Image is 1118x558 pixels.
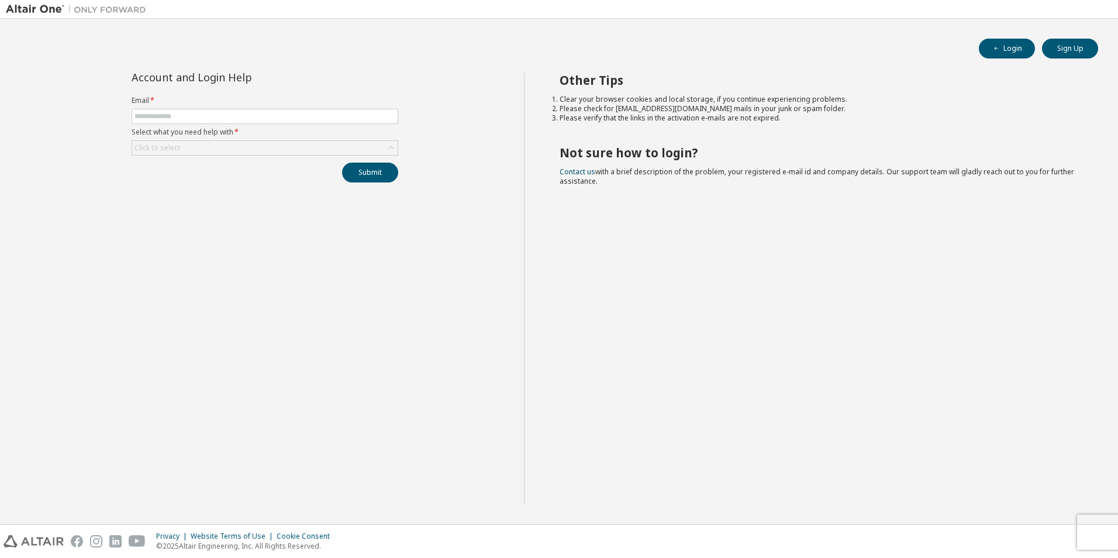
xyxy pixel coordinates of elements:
div: Click to select [134,143,180,153]
button: Login [979,39,1035,58]
li: Please check for [EMAIL_ADDRESS][DOMAIN_NAME] mails in your junk or spam folder. [560,104,1078,113]
h2: Not sure how to login? [560,145,1078,160]
label: Email [132,96,398,105]
li: Please verify that the links in the activation e-mails are not expired. [560,113,1078,123]
img: facebook.svg [71,535,83,547]
img: linkedin.svg [109,535,122,547]
div: Account and Login Help [132,73,345,82]
img: altair_logo.svg [4,535,64,547]
button: Submit [342,163,398,182]
div: Website Terms of Use [191,532,277,541]
li: Clear your browser cookies and local storage, if you continue experiencing problems. [560,95,1078,104]
p: © 2025 Altair Engineering, Inc. All Rights Reserved. [156,541,337,551]
h2: Other Tips [560,73,1078,88]
label: Select what you need help with [132,128,398,137]
img: Altair One [6,4,152,15]
span: with a brief description of the problem, your registered e-mail id and company details. Our suppo... [560,167,1074,186]
div: Cookie Consent [277,532,337,541]
div: Privacy [156,532,191,541]
div: Click to select [132,141,398,155]
button: Sign Up [1042,39,1098,58]
img: youtube.svg [129,535,146,547]
a: Contact us [560,167,595,177]
img: instagram.svg [90,535,102,547]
